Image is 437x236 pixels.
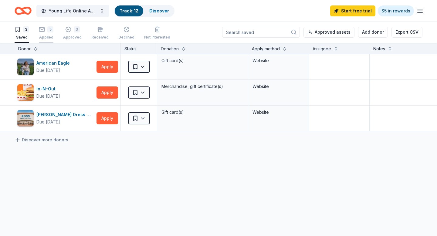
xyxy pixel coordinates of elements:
input: Search saved [222,27,300,38]
div: Not interested [144,33,170,38]
div: Saved [15,35,29,40]
div: American Eagle [36,59,72,67]
div: Applied [39,35,53,40]
a: Discover more donors [15,136,68,143]
div: Due [DATE] [36,93,60,100]
div: In-N-Out [36,85,60,93]
button: 3Saved [15,24,29,43]
button: Add donor [358,27,388,38]
div: Website [252,83,304,90]
div: Assignee [313,45,331,52]
button: Apply [97,86,118,99]
button: 3Approved [63,24,82,43]
div: Apply method [252,45,280,52]
a: Track· 12 [120,8,138,13]
div: 3 [74,26,80,32]
button: Image for American EagleAmerican EagleDue [DATE] [17,58,94,75]
img: Image for Ross Dress for Less [17,110,34,126]
div: Received [91,35,109,40]
div: Gift card(s) [161,108,244,116]
button: 5Applied [39,24,53,43]
div: 3 [23,26,29,32]
div: Donor [18,45,31,52]
button: Export CSV [391,27,422,38]
div: Due [DATE] [36,118,60,126]
div: Gift card(s) [161,56,244,65]
a: Start free trial [330,5,375,16]
button: Received [91,24,109,43]
div: 5 [47,26,53,32]
button: Young Life Online Auction Fundraiser [36,5,109,17]
button: Apply [97,61,118,73]
img: Image for In-N-Out [17,84,34,101]
div: Due [DATE] [36,67,60,74]
button: Image for In-N-OutIn-N-OutDue [DATE] [17,84,94,101]
div: Status [121,43,157,54]
div: [PERSON_NAME] Dress for Less [36,111,94,118]
button: Not interested [144,24,170,43]
button: Image for Ross Dress for Less[PERSON_NAME] Dress for LessDue [DATE] [17,110,94,127]
a: Home [15,4,32,18]
button: Apply [97,112,118,124]
a: Discover [149,8,169,13]
a: $5 in rewards [378,5,414,16]
div: Donation [161,45,179,52]
span: Young Life Online Auction Fundraiser [49,7,97,15]
div: Website [252,57,304,64]
div: Merchandise, gift certificate(s) [161,82,244,91]
div: Notes [373,45,385,52]
button: Declined [118,24,134,43]
button: Track· 12Discover [114,5,174,17]
div: Declined [118,35,134,40]
div: Website [252,109,304,116]
img: Image for American Eagle [17,59,34,75]
button: Approved assets [303,27,354,38]
div: Approved [63,35,82,40]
